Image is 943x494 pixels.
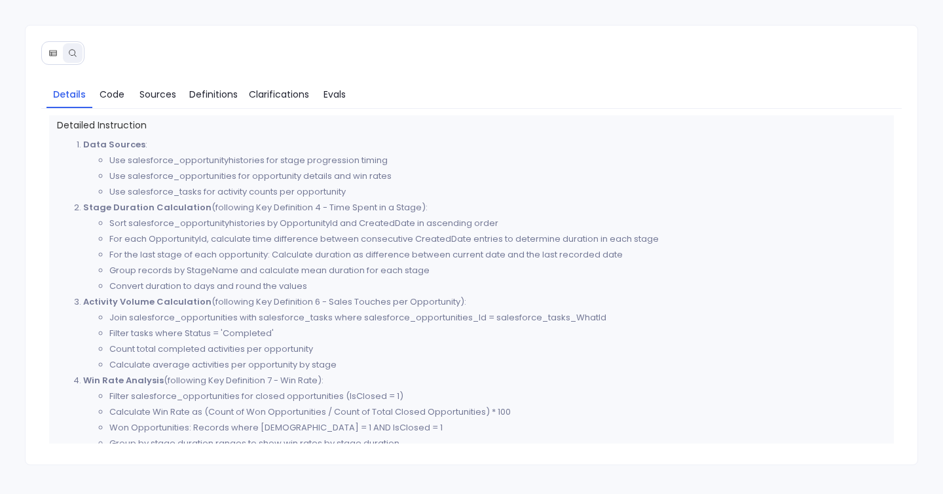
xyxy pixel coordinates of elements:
[109,404,887,420] li: Calculate Win Rate as (Count of Won Opportunities / Count of Total Closed Opportunities) * 100
[53,87,86,102] span: Details
[83,373,887,451] li: (following Key Definition 7 - Win Rate):
[189,87,238,102] span: Definitions
[109,168,887,184] li: Use salesforce_opportunities for opportunity details and win rates
[109,326,887,341] li: Filter tasks where Status = 'Completed'
[109,231,887,247] li: For each OpportunityId, calculate time difference between consecutive CreatedDate entries to dete...
[57,119,887,132] span: Detailed Instruction
[109,436,887,451] li: Group by stage duration ranges to show win rates by stage duration
[109,263,887,278] li: Group records by StageName and calculate mean duration for each stage
[324,87,346,102] span: Evals
[109,341,887,357] li: Count total completed activities per opportunity
[109,310,887,326] li: Join salesforce_opportunities with salesforce_tasks where salesforce_opportunities_Id = salesforc...
[109,153,887,168] li: Use salesforce_opportunityhistories for stage progression timing
[83,138,145,151] strong: Data Sources
[83,374,164,387] strong: Win Rate Analysis
[249,87,309,102] span: Clarifications
[109,357,887,373] li: Calculate average activities per opportunity by stage
[109,247,887,263] li: For the last stage of each opportunity: Calculate duration as difference between current date and...
[100,87,124,102] span: Code
[139,87,176,102] span: Sources
[83,295,212,308] strong: Activity Volume Calculation
[83,137,887,200] li: :
[109,184,887,200] li: Use salesforce_tasks for activity counts per opportunity
[109,216,887,231] li: Sort salesforce_opportunityhistories by OpportunityId and CreatedDate in ascending order
[109,420,887,436] li: Won Opportunities: Records where [DEMOGRAPHIC_DATA] = 1 AND IsClosed = 1
[83,200,887,294] li: (following Key Definition 4 - Time Spent in a Stage):
[83,294,887,373] li: (following Key Definition 6 - Sales Touches per Opportunity):
[83,201,212,214] strong: Stage Duration Calculation
[109,278,887,294] li: Convert duration to days and round the values
[109,389,887,404] li: Filter salesforce_opportunities for closed opportunities (IsClosed = 1)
